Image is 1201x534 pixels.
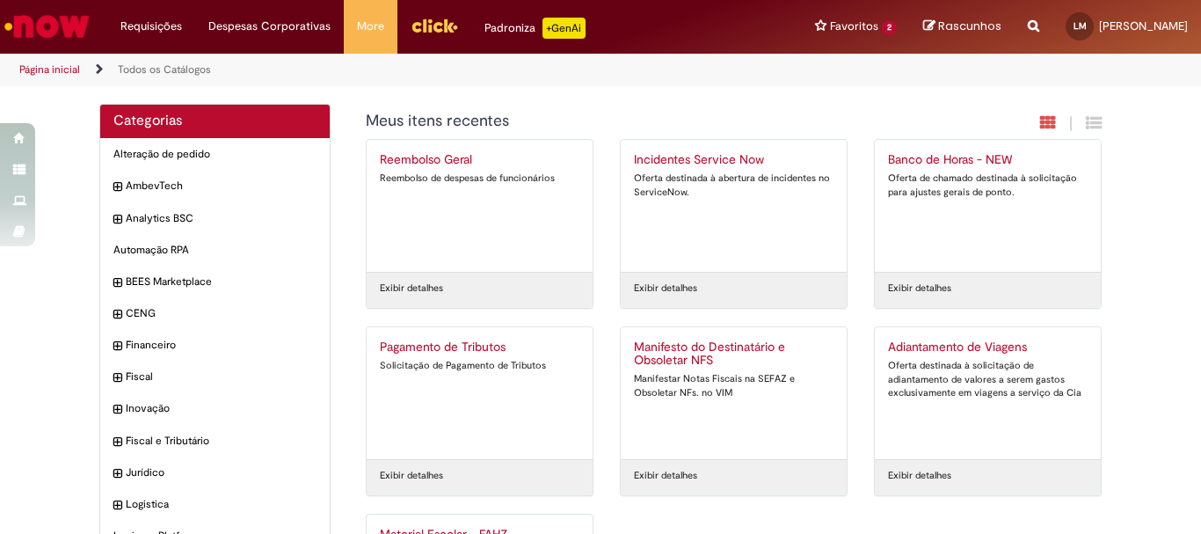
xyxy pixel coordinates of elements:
span: Favoritos [830,18,878,35]
div: Padroniza [484,18,586,39]
a: Rascunhos [923,18,1001,35]
span: More [357,18,384,35]
a: Exibir detalhes [380,469,443,483]
img: click_logo_yellow_360x200.png [411,12,458,39]
h2: Pagamento de Tributos [380,340,579,355]
i: expandir categoria BEES Marketplace [113,274,121,292]
i: expandir categoria Analytics BSC [113,211,121,229]
a: Exibir detalhes [888,469,951,483]
div: expandir categoria Fiscal e Tributário Fiscal e Tributário [100,425,330,457]
span: Fiscal [126,369,317,384]
h2: Adiantamento de Viagens [888,340,1088,355]
div: expandir categoria CENG CENG [100,297,330,330]
span: LM [1074,20,1087,32]
span: Fiscal e Tributário [126,434,317,449]
p: +GenAi [542,18,586,39]
i: Exibição de grade [1086,114,1102,131]
span: BEES Marketplace [126,274,317,289]
div: Alteração de pedido [100,138,330,171]
span: Financeiro [126,338,317,353]
span: Inovação [126,401,317,416]
h2: Reembolso Geral [380,153,579,167]
i: expandir categoria Financeiro [113,338,121,355]
a: Exibir detalhes [380,282,443,296]
a: Exibir detalhes [888,282,951,296]
div: expandir categoria Inovação Inovação [100,392,330,425]
div: Oferta destinada à solicitação de adiantamento de valores a serem gastos exclusivamente em viagen... [888,359,1088,400]
a: Exibir detalhes [634,282,697,296]
div: Automação RPA [100,234,330,267]
i: expandir categoria Fiscal e Tributário [113,434,121,451]
i: Exibição em cartão [1040,114,1056,131]
a: Reembolso Geral Reembolso de despesas de funcionários [367,140,593,272]
h2: Categorias [113,113,317,129]
i: expandir categoria Inovação [113,401,121,419]
a: Incidentes Service Now Oferta destinada à abertura de incidentes no ServiceNow. [621,140,847,272]
span: Logistica [126,497,317,512]
h1: {"description":"","title":"Meus itens recentes"} Categoria [366,113,912,130]
div: Reembolso de despesas de funcionários [380,172,579,186]
span: Requisições [120,18,182,35]
span: Alteração de pedido [113,147,317,162]
a: Adiantamento de Viagens Oferta destinada à solicitação de adiantamento de valores a serem gastos ... [875,327,1101,459]
span: | [1069,113,1073,134]
div: expandir categoria Jurídico Jurídico [100,457,330,489]
i: expandir categoria AmbevTech [113,179,121,196]
a: Manifesto do Destinatário e Obsoletar NFS Manifestar Notas Fiscais na SEFAZ e Obsoletar NFs. no VIM [621,327,847,459]
h2: Manifesto do Destinatário e Obsoletar NFS [634,340,833,369]
div: Manifestar Notas Fiscais na SEFAZ e Obsoletar NFs. no VIM [634,372,833,399]
span: 2 [882,20,897,35]
a: Página inicial [19,62,80,77]
div: Oferta de chamado destinada à solicitação para ajustes gerais de ponto. [888,172,1088,199]
h2: Banco de Horas - NEW [888,153,1088,167]
span: Rascunhos [938,18,1001,34]
i: expandir categoria CENG [113,306,121,324]
ul: Trilhas de página [13,54,788,86]
div: expandir categoria Financeiro Financeiro [100,329,330,362]
span: Automação RPA [113,243,317,258]
i: expandir categoria Jurídico [113,465,121,483]
a: Exibir detalhes [634,469,697,483]
i: expandir categoria Logistica [113,497,121,515]
i: expandir categoria Fiscal [113,369,121,387]
div: expandir categoria Logistica Logistica [100,488,330,521]
img: ServiceNow [2,9,92,44]
div: expandir categoria BEES Marketplace BEES Marketplace [100,266,330,298]
span: CENG [126,306,317,321]
div: expandir categoria Analytics BSC Analytics BSC [100,202,330,235]
div: Oferta destinada à abertura de incidentes no ServiceNow. [634,172,833,199]
span: Jurídico [126,465,317,480]
h2: Incidentes Service Now [634,153,833,167]
a: Todos os Catálogos [118,62,211,77]
div: Solicitação de Pagamento de Tributos [380,359,579,373]
div: expandir categoria AmbevTech AmbevTech [100,170,330,202]
div: expandir categoria Fiscal Fiscal [100,361,330,393]
span: Despesas Corporativas [208,18,331,35]
span: AmbevTech [126,179,317,194]
span: Analytics BSC [126,211,317,226]
a: Banco de Horas - NEW Oferta de chamado destinada à solicitação para ajustes gerais de ponto. [875,140,1101,272]
a: Pagamento de Tributos Solicitação de Pagamento de Tributos [367,327,593,459]
span: [PERSON_NAME] [1099,18,1188,33]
